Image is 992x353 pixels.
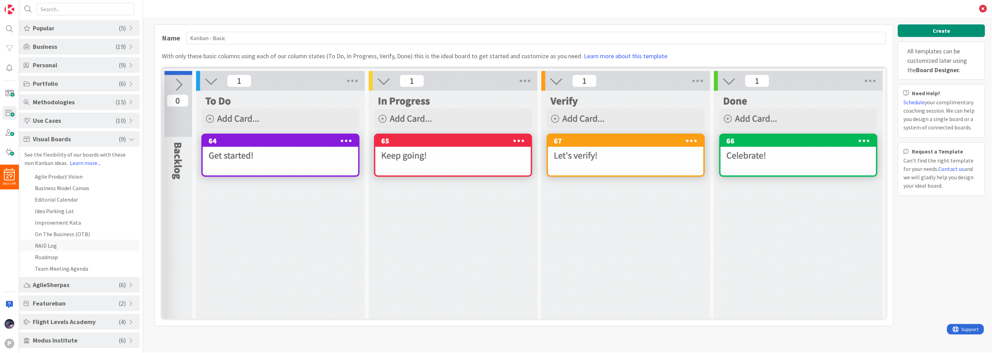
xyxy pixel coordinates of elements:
[119,134,126,144] span: ( 9 )
[33,79,119,88] span: Portfolio
[119,317,126,326] span: ( 4 )
[19,228,140,240] li: On The Business (OTB)
[119,23,126,33] span: ( 5 )
[938,165,964,172] a: Contact us
[162,51,886,61] div: With only these basic columns using each of our column states (To Do, In Progress, Verify, Done) ...
[6,174,13,179] span: 29
[916,66,960,74] b: Board Designer.
[33,280,119,290] span: AgileSherpas
[898,42,985,80] div: All templates can be customized later using the
[19,205,140,217] li: Idea Parking Lot
[19,194,140,205] li: Editorial Calendar
[33,60,119,70] span: Personal
[33,116,116,125] span: Use Cases
[898,24,985,37] button: Create
[15,1,32,9] span: Support
[33,134,119,144] span: Visual Boards
[33,23,119,33] span: Popular
[119,79,126,88] span: ( 6 )
[33,42,116,51] span: Business
[70,159,100,166] a: Learn more...
[19,240,140,251] li: RAID Log
[5,5,14,14] img: Visit kanbanzone.com
[33,336,119,345] span: Modus Institute
[19,150,140,167] div: See the flexibility of our boards with these non Kanban ideas.
[584,52,667,60] a: Learn more about this template
[116,97,126,107] span: ( 15 )
[19,171,140,182] li: Agile Product Vision
[116,116,126,125] span: ( 10 )
[162,33,183,43] div: Name
[37,3,134,15] input: Search...
[33,97,116,107] span: Methodologies
[19,251,140,263] li: Roadmap
[19,217,140,228] li: Improvement Kata
[33,299,119,308] span: Featureban
[5,319,14,329] img: RS
[162,68,886,319] img: Kanban - Basic
[5,339,14,348] div: P
[119,60,126,70] span: ( 9 )
[19,182,140,194] li: Business Model Canvas
[912,90,940,96] b: Need Help?
[119,280,126,290] span: ( 6 )
[903,99,975,131] span: your complimentary coaching session. We can help you design a single board or a system of connect...
[912,149,963,154] b: Request a Template
[903,156,979,190] div: Can’t find the right template for your needs. and we will gladly help you design your ideal board.
[119,299,126,308] span: ( 2 )
[33,317,119,326] span: Flight Levels Academy
[116,42,126,51] span: ( 19 )
[903,99,925,106] a: Schedule
[119,336,126,345] span: ( 6 )
[19,263,140,274] li: Team Meeting Agenda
